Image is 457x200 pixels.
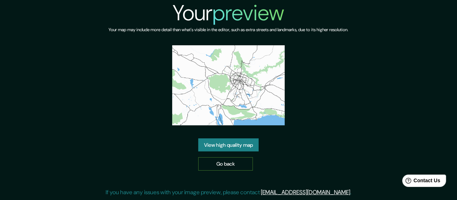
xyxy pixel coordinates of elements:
img: created-map-preview [172,45,285,125]
a: Go back [198,157,253,171]
h6: Your map may include more detail than what's visible in the editor, such as extra streets and lan... [109,26,348,34]
p: If you have any issues with your image preview, please contact . [106,188,351,197]
a: [EMAIL_ADDRESS][DOMAIN_NAME] [261,188,350,196]
a: View high quality map [198,138,259,152]
iframe: Help widget launcher [393,172,449,192]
